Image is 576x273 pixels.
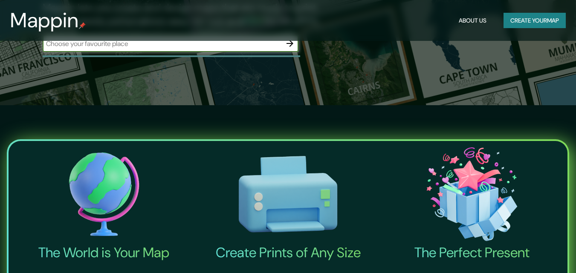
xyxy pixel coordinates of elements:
[198,244,379,261] h4: Create Prints of Any Size
[382,144,562,244] img: The Perfect Present-icon
[10,9,79,32] h3: Mappin
[43,39,281,49] input: Choose your favourite place
[382,244,562,261] h4: The Perfect Present
[14,244,194,261] h4: The World is Your Map
[79,22,86,29] img: mappin-pin
[14,144,194,244] img: The World is Your Map-icon
[504,13,566,29] button: Create yourmap
[198,144,379,244] img: Create Prints of Any Size-icon
[455,13,490,29] button: About Us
